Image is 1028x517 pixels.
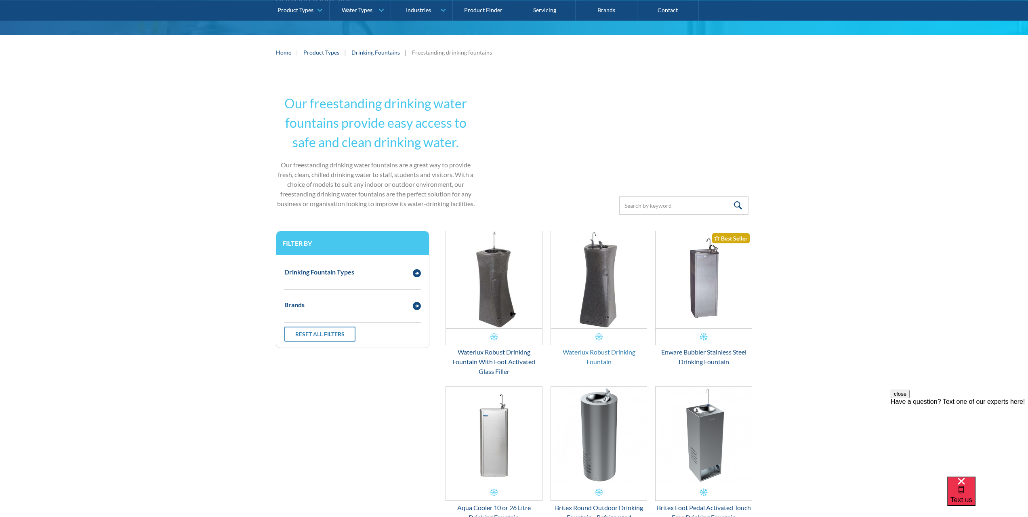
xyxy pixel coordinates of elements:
a: Enware Bubbler Stainless Steel Drinking FountainBest SellerEnware Bubbler Stainless Steel Drinkin... [655,231,752,367]
div: Drinking Fountain Types [284,267,354,277]
img: Britex Foot Pedal Activated Touch Free Drinking Fountain [656,387,752,484]
iframe: podium webchat widget bubble [947,477,1028,517]
img: Waterlux Robust Drinking Fountain With Foot Activated Glass Filler [446,231,542,328]
a: Waterlux Robust Drinking Fountain With Foot Activated Glass FillerWaterlux Robust Drinking Founta... [446,231,542,376]
a: Drinking Fountains [351,48,400,57]
div: Enware Bubbler Stainless Steel Drinking Fountain [655,347,752,367]
div: Waterlux Robust Drinking Fountain With Foot Activated Glass Filler [446,347,542,376]
img: Enware Bubbler Stainless Steel Drinking Fountain [656,231,752,328]
input: Search by keyword [619,196,748,215]
div: Brands [284,300,305,310]
div: | [343,47,347,57]
div: Product Types [277,6,313,13]
a: Product Types [303,48,339,57]
h3: Filter by [282,239,423,247]
div: Water Types [342,6,372,13]
iframe: podium webchat widget prompt [891,390,1028,487]
img: Waterlux Robust Drinking Fountain [551,231,647,328]
div: Waterlux Robust Drinking Fountain [551,347,647,367]
a: Waterlux Robust Drinking FountainWaterlux Robust Drinking Fountain [551,231,647,367]
img: Britex Round Outdoor Drinking Fountain - Refrigerated [551,387,647,484]
a: Reset all filters [284,327,355,342]
p: Our freestanding drinking water fountains are a great way to provide fresh, clean, chilled drinki... [276,160,476,209]
div: Freestanding drinking fountains [412,48,492,57]
img: Aqua Cooler 10 or 26 Litre Drinking Fountain [446,387,542,484]
h2: Our freestanding drinking water fountains provide easy access to safe and clean drinking water. [276,94,476,152]
div: Industries [406,6,431,13]
div: | [404,47,408,57]
div: | [295,47,299,57]
a: Home [276,48,291,57]
div: Best Seller [712,233,750,243]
